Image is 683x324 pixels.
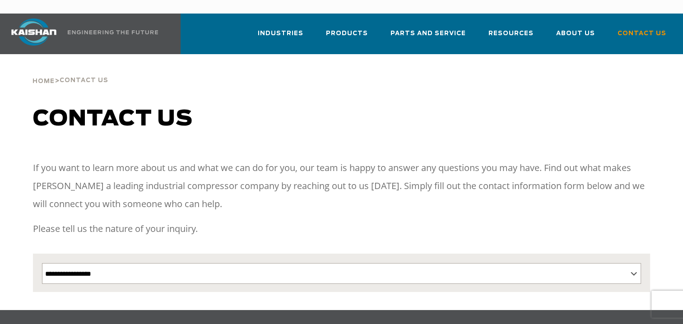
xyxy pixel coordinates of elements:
span: Products [326,28,368,39]
p: If you want to learn more about us and what we can do for you, our team is happy to answer any qu... [33,159,650,213]
span: About Us [556,28,595,39]
a: Contact Us [618,22,666,52]
span: Parts and Service [390,28,466,39]
p: Please tell us the nature of your inquiry. [33,220,650,238]
a: Resources [488,22,534,52]
a: Parts and Service [390,22,466,52]
div: > [33,54,108,88]
a: About Us [556,22,595,52]
a: Home [33,77,55,85]
span: Contact us [33,108,193,130]
a: Industries [258,22,303,52]
span: Industries [258,28,303,39]
span: Contact Us [618,28,666,39]
span: Home [33,79,55,84]
a: Products [326,22,368,52]
img: Engineering the future [68,30,158,34]
span: Contact Us [60,78,108,83]
span: Resources [488,28,534,39]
